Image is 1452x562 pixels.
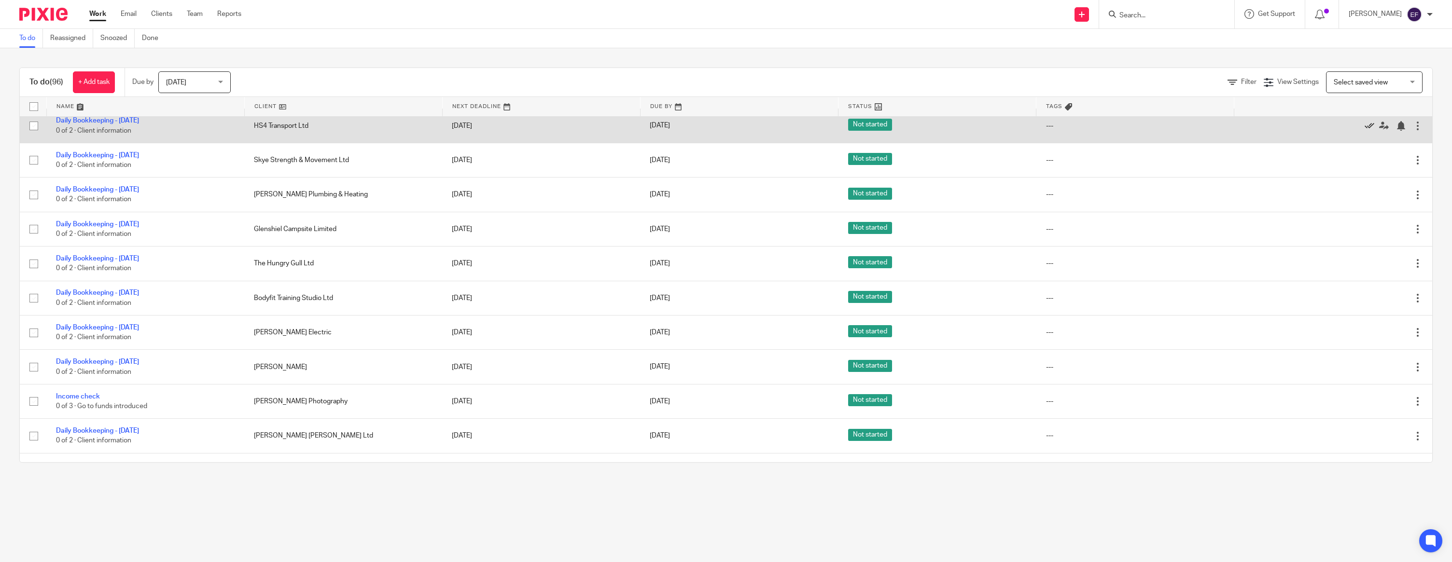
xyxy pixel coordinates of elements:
a: Daily Bookkeeping - [DATE] [56,289,139,296]
span: Not started [848,188,892,200]
td: The Selkie Collective Ltd [244,453,442,487]
td: [DATE] [442,178,640,212]
div: --- [1046,224,1225,234]
span: 0 of 2 · Client information [56,369,131,375]
a: + Add task [73,71,115,93]
td: Skye Strength & Movement Ltd [244,143,442,177]
span: 0 of 2 · Client information [56,334,131,341]
td: [DATE] [442,350,640,384]
td: [DATE] [442,315,640,350]
span: 0 of 2 · Client information [56,127,131,134]
span: Not started [848,291,892,303]
a: Done [142,29,166,48]
td: [DATE] [442,281,640,315]
span: 0 of 2 · Client information [56,162,131,168]
span: (96) [50,78,63,86]
span: [DATE] [650,364,670,370]
td: [PERSON_NAME] Electric [244,315,442,350]
td: [DATE] [442,419,640,453]
td: [DATE] [442,143,640,177]
span: Not started [848,222,892,234]
span: Not started [848,429,892,441]
span: 0 of 2 · Client information [56,231,131,237]
span: 0 of 2 · Client information [56,196,131,203]
td: [PERSON_NAME] Plumbing & Heating [244,178,442,212]
div: --- [1046,155,1225,165]
td: [DATE] [442,247,640,281]
div: --- [1046,431,1225,440]
a: Income check [56,393,100,400]
a: Daily Bookkeeping - [DATE] [56,427,139,434]
img: svg%3E [1407,7,1422,22]
p: [PERSON_NAME] [1349,9,1402,19]
span: Select saved view [1334,79,1388,86]
td: Glenshiel Campsite Limited [244,212,442,246]
div: --- [1046,362,1225,372]
a: Team [187,9,203,19]
td: Bodyfit Training Studio Ltd [244,281,442,315]
img: Pixie [19,8,68,21]
input: Search [1118,12,1205,20]
span: Tags [1046,104,1062,109]
div: --- [1046,259,1225,268]
span: [DATE] [650,398,670,405]
p: Due by [132,77,154,87]
td: HS4 Transport Ltd [244,109,442,143]
td: [DATE] [442,109,640,143]
span: [DATE] [650,157,670,164]
a: Reports [217,9,241,19]
span: 0 of 2 · Client information [56,265,131,272]
div: --- [1046,121,1225,131]
span: Not started [848,394,892,406]
span: [DATE] [650,226,670,233]
span: Not started [848,153,892,165]
span: 0 of 2 · Client information [56,438,131,444]
td: [DATE] [442,453,640,487]
div: --- [1046,397,1225,406]
span: Not started [848,256,892,268]
td: [DATE] [442,384,640,418]
span: Filter [1241,79,1257,85]
div: --- [1046,328,1225,337]
span: [DATE] [650,329,670,336]
span: [DATE] [650,260,670,267]
a: Daily Bookkeeping - [DATE] [56,186,139,193]
td: [DATE] [442,212,640,246]
a: Mark as done [1365,121,1379,131]
a: Daily Bookkeeping - [DATE] [56,324,139,331]
a: Snoozed [100,29,135,48]
a: Daily Bookkeeping - [DATE] [56,117,139,124]
td: [PERSON_NAME] [244,350,442,384]
span: [DATE] [650,192,670,198]
span: [DATE] [650,295,670,302]
span: Not started [848,325,892,337]
a: Daily Bookkeeping - [DATE] [56,152,139,159]
span: [DATE] [650,123,670,129]
div: --- [1046,293,1225,303]
td: [PERSON_NAME] [PERSON_NAME] Ltd [244,419,442,453]
a: Daily Bookkeeping - [DATE] [56,221,139,228]
span: 0 of 2 · Client information [56,300,131,306]
a: Daily Bookkeeping - [DATE] [56,255,139,262]
a: Email [121,9,137,19]
span: [DATE] [650,432,670,439]
a: Daily Bookkeeping - [DATE] [56,358,139,365]
a: Clients [151,9,172,19]
a: Reassigned [50,29,93,48]
span: Not started [848,119,892,131]
td: [PERSON_NAME] Photography [244,384,442,418]
h1: To do [29,77,63,87]
a: To do [19,29,43,48]
a: Daily Bookkeeping - [DATE] [56,462,139,469]
span: [DATE] [166,79,186,86]
span: View Settings [1277,79,1319,85]
span: 0 of 3 · Go to funds introduced [56,403,147,410]
span: Not started [848,360,892,372]
div: --- [1046,190,1225,199]
a: Work [89,9,106,19]
span: Get Support [1258,11,1295,17]
td: The Hungry Gull Ltd [244,247,442,281]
